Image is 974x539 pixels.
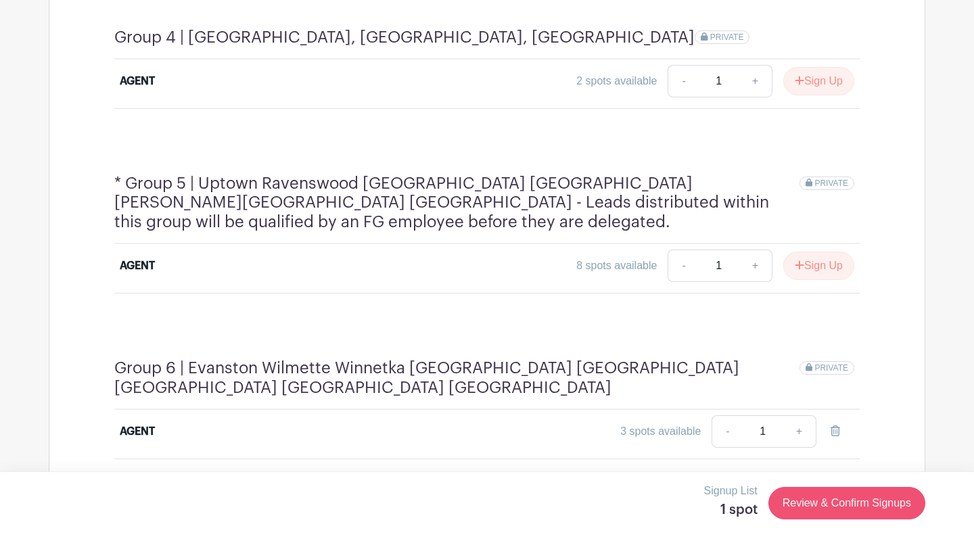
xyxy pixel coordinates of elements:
div: AGENT [120,423,155,440]
a: - [668,65,699,97]
a: + [739,65,772,97]
p: Signup List [704,483,758,499]
a: - [668,250,699,282]
div: 8 spots available [576,258,657,274]
a: + [783,415,816,448]
div: 2 spots available [576,73,657,89]
h4: Group 6 | Evanston Wilmette Winnetka [GEOGRAPHIC_DATA] [GEOGRAPHIC_DATA] [GEOGRAPHIC_DATA] [GEOGR... [114,358,799,398]
div: AGENT [120,73,155,89]
a: - [712,415,743,448]
button: Sign Up [783,67,854,95]
div: AGENT [120,258,155,274]
h4: * Group 5 | Uptown Ravenswood [GEOGRAPHIC_DATA] [GEOGRAPHIC_DATA] [PERSON_NAME][GEOGRAPHIC_DATA] ... [114,174,799,232]
h5: 1 spot [704,502,758,518]
div: 3 spots available [620,423,701,440]
span: PRIVATE [814,179,848,188]
a: + [739,250,772,282]
a: Review & Confirm Signups [768,487,925,519]
h4: Group 4 | [GEOGRAPHIC_DATA], [GEOGRAPHIC_DATA], [GEOGRAPHIC_DATA] [114,28,695,47]
button: Sign Up [783,252,854,280]
span: PRIVATE [814,363,848,373]
span: PRIVATE [710,32,744,42]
